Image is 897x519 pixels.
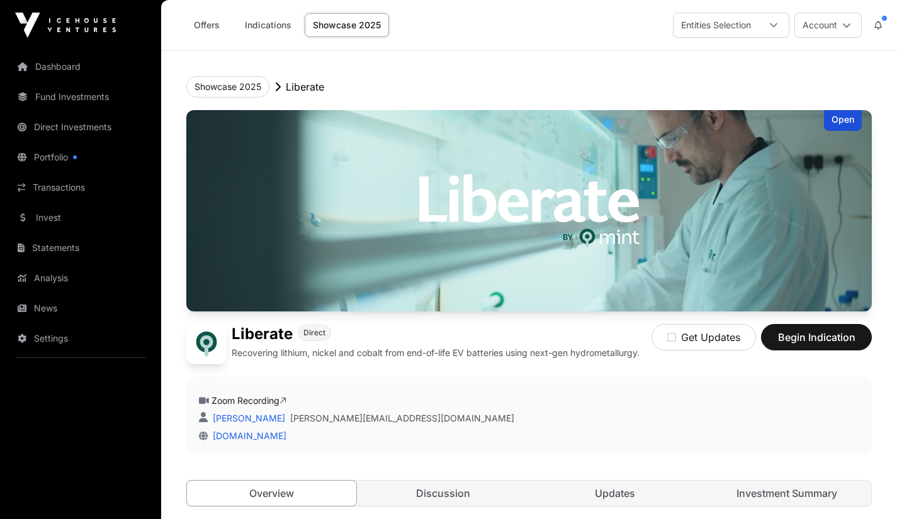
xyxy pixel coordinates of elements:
iframe: Chat Widget [834,459,897,519]
img: Icehouse Ventures Logo [15,13,116,38]
button: Showcase 2025 [186,76,269,98]
button: Account [794,13,862,38]
nav: Tabs [187,481,871,506]
a: Indications [237,13,300,37]
a: Settings [10,325,151,352]
span: Direct [303,328,325,338]
a: Investment Summary [702,481,871,506]
a: Updates [531,481,700,506]
a: Transactions [10,174,151,201]
a: Statements [10,234,151,262]
div: Entities Selection [674,13,759,37]
a: Showcase 2025 [305,13,389,37]
img: Liberate [186,324,227,364]
a: Begin Indication [761,337,872,349]
a: Discussion [359,481,528,506]
a: Offers [181,13,232,37]
a: [PERSON_NAME][EMAIL_ADDRESS][DOMAIN_NAME] [290,412,514,425]
button: Begin Indication [761,324,872,350]
button: Get Updates [652,324,756,350]
a: Fund Investments [10,83,151,111]
a: Invest [10,204,151,232]
a: Zoom Recording [212,395,286,406]
a: News [10,294,151,322]
img: Liberate [186,110,872,311]
a: Overview [186,480,357,506]
div: Open [824,110,862,131]
a: Dashboard [10,53,151,81]
a: [DOMAIN_NAME] [208,430,286,441]
a: [PERSON_NAME] [210,413,285,423]
span: Begin Indication [777,330,856,345]
a: Portfolio [10,143,151,171]
a: Analysis [10,264,151,292]
p: Liberate [286,79,324,94]
a: Direct Investments [10,113,151,141]
p: Recovering lithium, nickel and cobalt from end-of-life EV batteries using next-gen hydrometallurgy. [232,347,640,359]
h1: Liberate [232,324,293,344]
